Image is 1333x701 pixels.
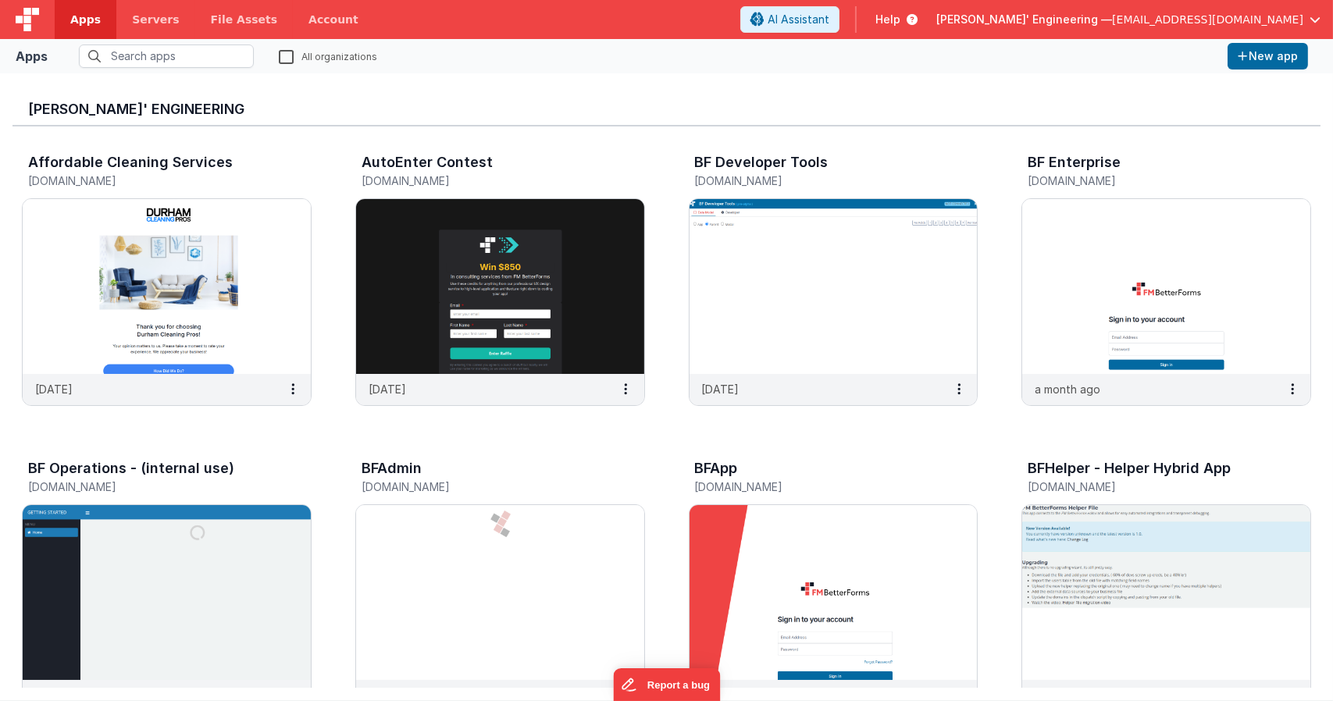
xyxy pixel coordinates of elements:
h3: BFApp [695,461,738,476]
h3: BF Enterprise [1028,155,1121,170]
h3: AutoEnter Contest [362,155,493,170]
button: New app [1228,43,1308,69]
p: [DATE] [35,381,73,397]
div: Apps [16,47,48,66]
button: AI Assistant [740,6,839,33]
h5: [DOMAIN_NAME] [28,175,273,187]
button: [PERSON_NAME]' Engineering — [EMAIL_ADDRESS][DOMAIN_NAME] [936,12,1321,27]
label: All organizations [279,48,377,63]
span: Help [875,12,900,27]
p: [DATE] [702,381,740,397]
h5: [DOMAIN_NAME] [362,175,606,187]
h5: [DOMAIN_NAME] [28,481,273,493]
span: File Assets [211,12,278,27]
h3: BFHelper - Helper Hybrid App [1028,461,1231,476]
h5: [DOMAIN_NAME] [695,481,939,493]
h3: BF Developer Tools [695,155,829,170]
h3: Affordable Cleaning Services [28,155,233,170]
h3: [PERSON_NAME]' Engineering [28,101,1305,117]
p: a month ago [1035,381,1100,397]
span: AI Assistant [768,12,829,27]
h5: [DOMAIN_NAME] [695,175,939,187]
p: [DATE] [369,381,406,397]
span: [PERSON_NAME]' Engineering — [936,12,1112,27]
h5: [DOMAIN_NAME] [1028,481,1272,493]
h3: BFAdmin [362,461,422,476]
h5: [DOMAIN_NAME] [1028,175,1272,187]
iframe: Marker.io feedback button [613,668,720,701]
input: Search apps [79,44,254,68]
span: [EMAIL_ADDRESS][DOMAIN_NAME] [1112,12,1303,27]
span: Apps [70,12,101,27]
span: Servers [132,12,179,27]
h5: [DOMAIN_NAME] [362,481,606,493]
h3: BF Operations - (internal use) [28,461,234,476]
